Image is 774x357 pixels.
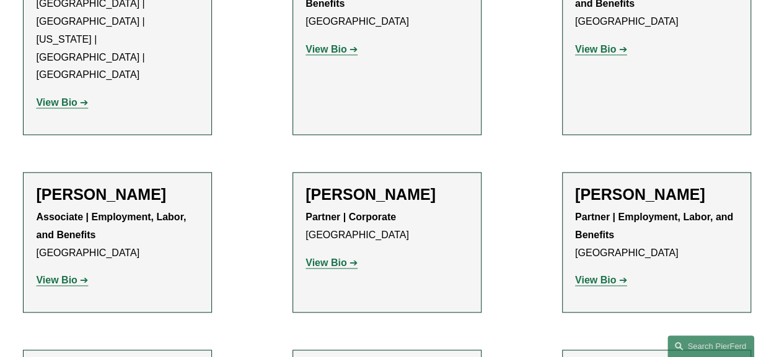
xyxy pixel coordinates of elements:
p: [GEOGRAPHIC_DATA] [36,209,199,262]
h2: [PERSON_NAME] [36,185,199,204]
strong: View Bio [36,97,77,108]
strong: View Bio [575,44,616,54]
strong: Associate | Employment, Labor, and Benefits [36,212,188,240]
a: View Bio [575,275,627,285]
a: View Bio [306,44,358,54]
strong: Partner | Corporate [306,212,396,222]
a: View Bio [36,97,88,108]
strong: Partner | Employment, Labor, and Benefits [575,212,736,240]
strong: View Bio [306,257,346,268]
p: [GEOGRAPHIC_DATA] [306,209,468,244]
a: Search this site [667,335,754,357]
strong: View Bio [306,44,346,54]
h2: [PERSON_NAME] [306,185,468,204]
h2: [PERSON_NAME] [575,185,738,204]
strong: View Bio [575,275,616,285]
strong: View Bio [36,275,77,285]
a: View Bio [36,275,88,285]
a: View Bio [575,44,627,54]
p: [GEOGRAPHIC_DATA] [575,209,738,262]
a: View Bio [306,257,358,268]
